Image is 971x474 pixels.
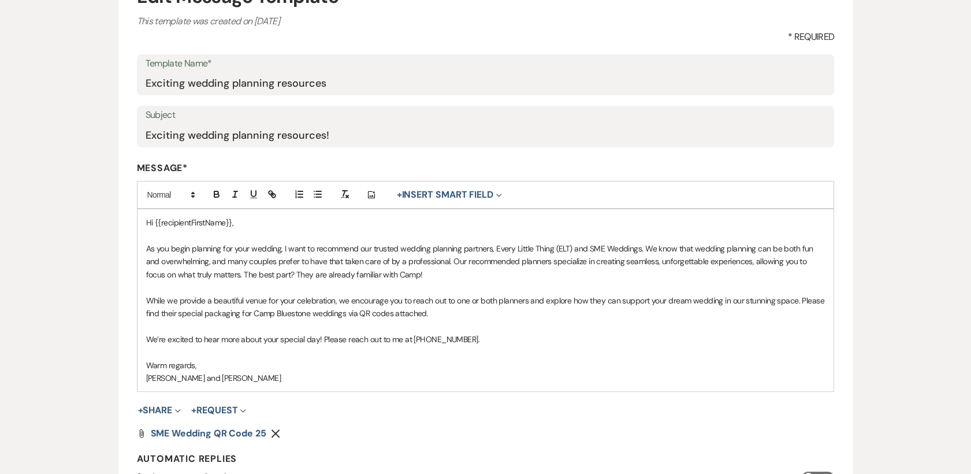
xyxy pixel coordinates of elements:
[138,406,143,415] span: +
[393,188,506,202] button: Insert Smart Field
[146,216,825,229] p: Hi {{recipientFirstName}},
[146,373,281,383] span: [PERSON_NAME] and [PERSON_NAME]
[138,406,181,415] button: Share
[146,360,197,371] span: Warm regards,
[146,243,816,280] span: As you begin planning for your wedding, I want to recommend our trusted wedding planning partners...
[151,429,266,438] a: SME Wedding QR Code 25
[137,14,835,29] p: This template was created on [DATE]
[191,406,246,415] button: Request
[146,107,826,124] label: Subject
[146,334,479,345] span: We’re excited to hear more about your special day! Please reach out to me at [PHONE_NUMBER].
[137,162,835,174] label: Message*
[137,453,835,465] h4: Automatic Replies
[151,427,266,439] span: SME Wedding QR Code 25
[146,295,827,319] span: While we provide a beautiful venue for your celebration, we encourage you to reach out to one or ...
[397,190,402,199] span: +
[788,30,835,44] span: * Required
[191,406,196,415] span: +
[146,55,826,72] label: Template Name*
